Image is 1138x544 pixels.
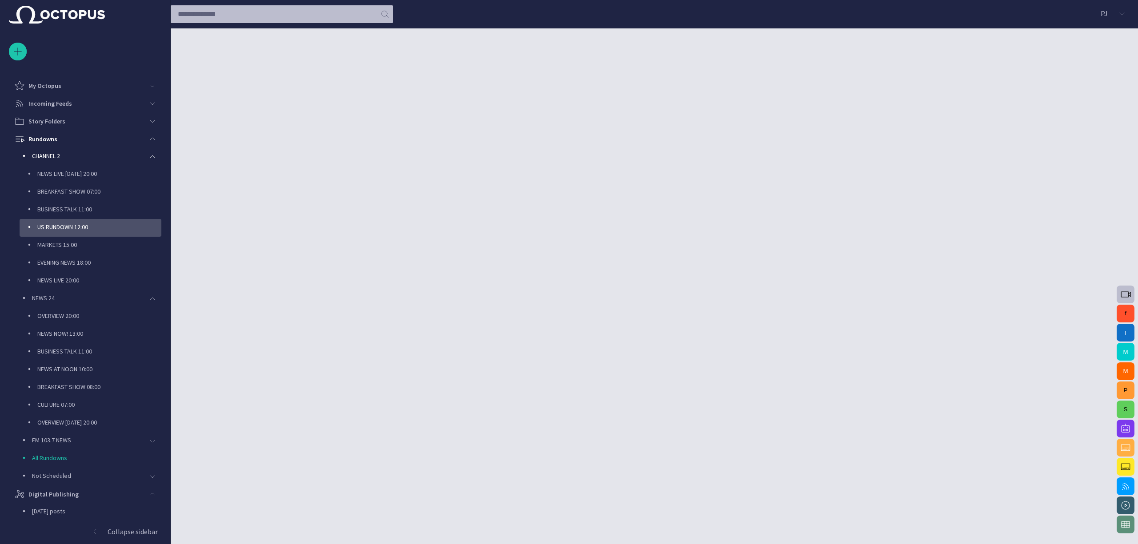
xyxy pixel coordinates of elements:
[20,361,161,379] div: NEWS AT NOON 10:00
[20,237,161,254] div: MARKETS 15:00
[32,453,161,462] p: All Rundowns
[37,258,161,267] p: EVENING NEWS 18:00
[14,503,161,521] div: [DATE] posts
[14,450,161,468] div: All Rundowns
[20,397,161,414] div: CULTURE 07:00
[28,81,61,90] p: My Octopus
[32,507,161,516] p: [DATE] posts
[1117,343,1134,361] button: M
[37,365,161,373] p: NEWS AT NOON 10:00
[20,379,161,397] div: BREAKFAST SHOW 08:00
[1117,324,1134,341] button: I
[32,294,144,302] p: NEWS 24
[37,418,161,427] p: OVERVIEW [DATE] 20:00
[20,201,161,219] div: BUSINESS TALK 11:00
[37,347,161,356] p: BUSINESS TALK 11:00
[32,471,144,480] p: Not Scheduled
[37,400,161,409] p: CULTURE 07:00
[32,151,144,160] p: CHANNEL 2
[37,169,161,178] p: NEWS LIVE [DATE] 20:00
[1117,362,1134,380] button: M
[37,222,161,231] p: US RUNDOWN 12:00
[37,329,161,338] p: NEWS NOW! 13:00
[108,526,158,537] p: Collapse sidebar
[20,166,161,183] div: NEWS LIVE [DATE] 20:00
[1117,381,1134,399] button: P
[28,99,72,108] p: Incoming Feeds
[1117,305,1134,322] button: f
[20,272,161,290] div: NEWS LIVE 20:00
[37,205,161,214] p: BUSINESS TALK 11:00
[20,219,161,237] div: US RUNDOWN 12:00
[37,187,161,196] p: BREAKFAST SHOW 07:00
[9,523,161,540] button: Collapse sidebar
[9,77,161,523] ul: main menu
[9,6,105,24] img: Octopus News Room
[37,382,161,391] p: BREAKFAST SHOW 08:00
[1094,5,1133,21] button: PJ
[20,308,161,326] div: OVERVIEW 20:00
[1101,8,1108,19] p: P J
[37,311,161,320] p: OVERVIEW 20:00
[32,436,144,445] p: FM 103.7 NEWS
[20,414,161,432] div: OVERVIEW [DATE] 20:00
[1117,401,1134,418] button: S
[20,343,161,361] div: BUSINESS TALK 11:00
[20,254,161,272] div: EVENING NEWS 18:00
[37,240,161,249] p: MARKETS 15:00
[28,117,65,126] p: Story Folders
[20,183,161,201] div: BREAKFAST SHOW 07:00
[28,490,79,499] p: Digital Publishing
[28,135,57,143] p: Rundowns
[37,276,161,285] p: NEWS LIVE 20:00
[20,326,161,343] div: NEWS NOW! 13:00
